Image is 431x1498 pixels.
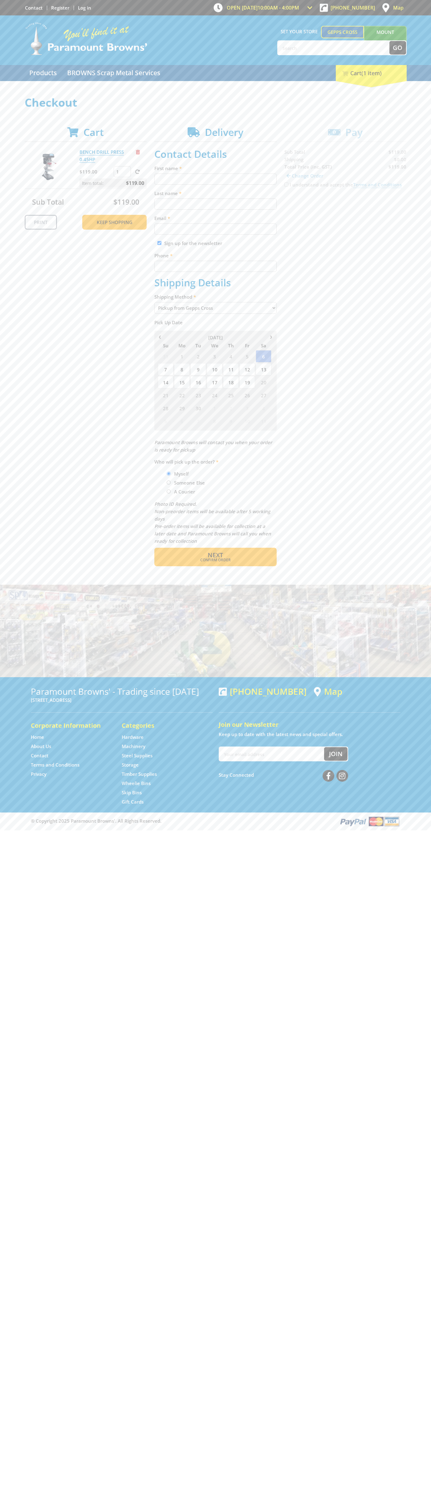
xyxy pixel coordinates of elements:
[207,350,222,362] span: 3
[190,415,206,427] span: 7
[207,363,222,375] span: 10
[31,743,51,750] a: Go to the About Us page
[258,4,299,11] span: 10:00am - 4:00pm
[158,376,173,388] span: 14
[207,342,222,350] span: We
[122,780,151,787] a: Go to the Wheelie Bins page
[79,178,147,188] p: Item total:
[51,5,69,11] a: Go to the registration page
[223,389,239,401] span: 25
[167,489,171,493] input: Please select who will pick up the order.
[31,752,48,759] a: Go to the Contact page
[174,363,190,375] span: 8
[314,686,342,697] a: View a map of Gepps Cross location
[239,376,255,388] span: 19
[174,415,190,427] span: 6
[219,731,401,738] p: Keep up to date with the latest news and special offers.
[223,363,239,375] span: 11
[25,816,407,827] div: ® Copyright 2025 Paramount Browns'. All Rights Reserved.
[256,350,271,362] span: 6
[364,26,407,49] a: Mount [PERSON_NAME]
[239,350,255,362] span: 5
[154,174,277,185] input: Please enter your first name.
[207,376,222,388] span: 17
[172,486,197,497] label: A Courier
[25,5,43,11] a: Go to the Contact page
[256,342,271,350] span: Sa
[154,439,272,453] em: Paramount Browns will contact you when your order is ready for pickup
[122,762,139,768] a: Go to the Storage page
[190,363,206,375] span: 9
[154,199,277,210] input: Please enter your last name.
[154,302,277,314] select: Please select a shipping method.
[78,5,91,11] a: Log in
[154,148,277,160] h2: Contact Details
[208,334,223,341] span: [DATE]
[190,350,206,362] span: 2
[219,747,324,761] input: Your email address
[223,376,239,388] span: 18
[223,350,239,362] span: 4
[172,477,207,488] label: Someone Else
[31,762,79,768] a: Go to the Terms and Conditions page
[25,22,148,56] img: Paramount Browns'
[256,363,271,375] span: 13
[82,215,147,230] a: Keep Shopping
[256,389,271,401] span: 27
[158,402,173,414] span: 28
[324,747,348,761] button: Join
[239,389,255,401] span: 26
[154,319,277,326] label: Pick Up Date
[83,125,104,139] span: Cart
[208,551,223,559] span: Next
[154,261,277,272] input: Please enter your telephone number.
[239,363,255,375] span: 12
[174,389,190,401] span: 22
[256,415,271,427] span: 11
[154,293,277,301] label: Shipping Method
[31,734,44,740] a: Go to the Home page
[239,402,255,414] span: 3
[154,501,271,544] em: Photo ID Required. Non-preorder items will be available after 5 working days Pre-order items will...
[31,696,213,704] p: [STREET_ADDRESS]
[154,223,277,235] input: Please enter your email address.
[126,178,144,188] span: $119.00
[168,558,263,562] span: Confirm order
[389,41,406,55] button: Go
[207,389,222,401] span: 24
[122,752,152,759] a: Go to the Steel Supplies page
[361,69,382,77] span: (1 item)
[122,789,142,796] a: Go to the Skip Bins page
[277,26,321,37] span: Set your store
[79,149,124,163] a: BENCH DRILL PRESS 0.45HP
[122,771,157,777] a: Go to the Timber Supplies page
[154,548,277,566] button: Next Confirm order
[158,389,173,401] span: 21
[154,458,277,465] label: Who will pick up the order?
[25,215,57,230] a: Print
[174,350,190,362] span: 1
[158,342,173,350] span: Su
[32,197,64,207] span: Sub Total
[31,686,213,696] h3: Paramount Browns' - Trading since [DATE]
[122,799,144,805] a: Go to the Gift Cards page
[227,4,299,11] span: OPEN [DATE]
[219,720,401,729] h5: Join our Newsletter
[154,252,277,259] label: Phone
[158,415,173,427] span: 5
[278,41,389,55] input: Search
[154,215,277,222] label: Email
[223,342,239,350] span: Th
[190,376,206,388] span: 16
[158,363,173,375] span: 7
[207,402,222,414] span: 1
[122,743,145,750] a: Go to the Machinery page
[63,65,165,81] a: Go to the BROWNS Scrap Metal Services page
[25,96,407,109] h1: Checkout
[164,240,222,246] label: Sign up for the newsletter
[321,26,364,38] a: Gepps Cross
[113,197,139,207] span: $119.00
[174,342,190,350] span: Mo
[339,816,401,827] img: PayPal, Mastercard, Visa accepted
[172,469,191,479] label: Myself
